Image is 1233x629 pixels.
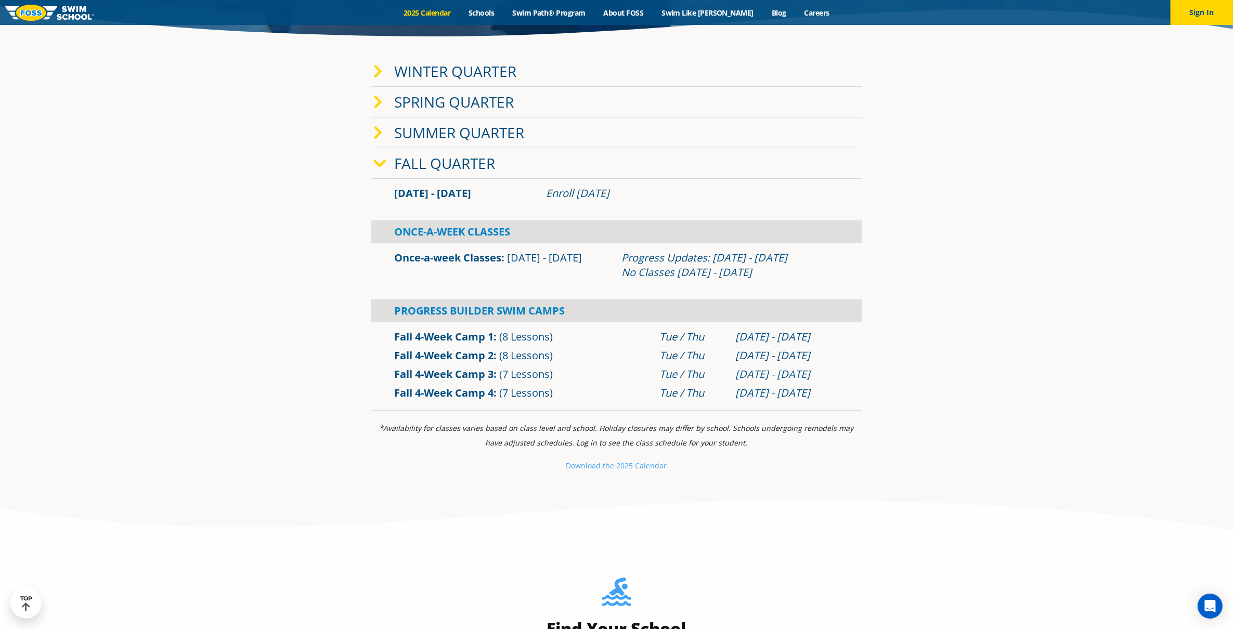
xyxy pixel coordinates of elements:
[503,8,594,18] a: Swim Path® Program
[735,330,839,344] div: [DATE] - [DATE]
[659,348,725,363] div: Tue / Thu
[735,367,839,382] div: [DATE] - [DATE]
[500,330,553,344] span: (8 Lessons)
[5,5,94,21] img: FOSS Swim School Logo
[395,186,472,200] span: [DATE] - [DATE]
[659,330,725,344] div: Tue / Thu
[20,595,32,611] div: TOP
[659,386,725,400] div: Tue / Thu
[395,386,494,400] a: Fall 4-Week Camp 4
[594,8,653,18] a: About FOSS
[395,61,517,81] a: Winter Quarter
[762,8,795,18] a: Blog
[395,8,460,18] a: 2025 Calendar
[500,348,553,362] span: (8 Lessons)
[653,8,763,18] a: Swim Like [PERSON_NAME]
[795,8,838,18] a: Careers
[395,251,502,265] a: Once-a-week Classes
[395,330,494,344] a: Fall 4-Week Camp 1
[622,251,839,280] div: Progress Updates: [DATE] - [DATE] No Classes [DATE] - [DATE]
[611,461,667,470] small: e 2025 Calendar
[735,386,839,400] div: [DATE] - [DATE]
[566,461,611,470] small: Download th
[659,367,725,382] div: Tue / Thu
[500,367,553,381] span: (7 Lessons)
[566,461,667,470] a: Download the 2025 Calendar
[371,220,862,243] div: Once-A-Week Classes
[602,578,631,613] img: Foss-Location-Swimming-Pool-Person.svg
[395,123,525,142] a: Summer Quarter
[546,186,839,201] div: Enroll [DATE]
[395,153,496,173] a: Fall Quarter
[735,348,839,363] div: [DATE] - [DATE]
[380,423,854,448] i: *Availability for classes varies based on class level and school. Holiday closures may differ by ...
[1198,594,1223,619] div: Open Intercom Messenger
[460,8,503,18] a: Schools
[371,299,862,322] div: Progress Builder Swim Camps
[500,386,553,400] span: (7 Lessons)
[508,251,582,265] span: [DATE] - [DATE]
[395,348,494,362] a: Fall 4-Week Camp 2
[395,367,494,381] a: Fall 4-Week Camp 3
[395,92,514,112] a: Spring Quarter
